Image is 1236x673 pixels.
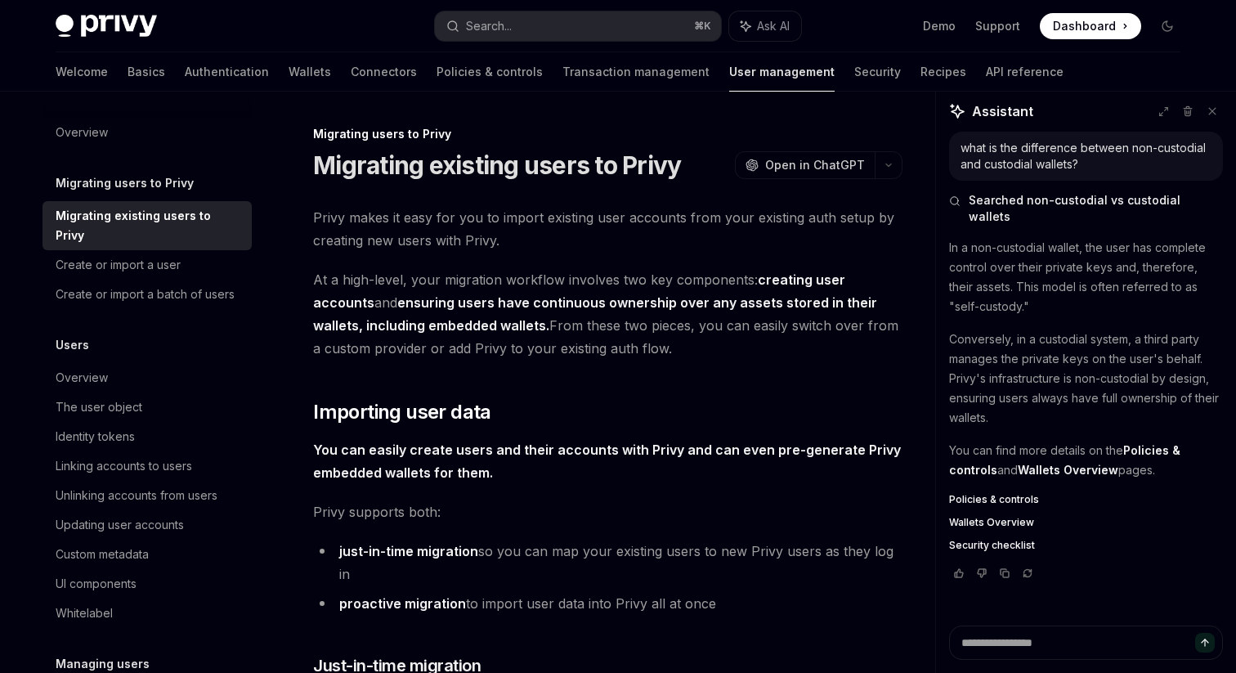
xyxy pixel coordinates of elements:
[854,52,901,92] a: Security
[43,363,252,393] a: Overview
[313,150,681,180] h1: Migrating existing users to Privy
[1053,18,1116,34] span: Dashboard
[43,280,252,309] a: Create or import a batch of users
[56,52,108,92] a: Welcome
[986,52,1064,92] a: API reference
[56,173,194,193] h5: Migrating users to Privy
[729,11,801,41] button: Ask AI
[949,516,1223,529] a: Wallets Overview
[56,545,149,564] div: Custom metadata
[972,101,1033,121] span: Assistant
[56,255,181,275] div: Create or import a user
[961,140,1211,173] div: what is the difference between non-custodial and custodial wallets?
[128,52,165,92] a: Basics
[56,123,108,142] div: Overview
[1195,633,1215,653] button: Send message
[43,510,252,540] a: Updating user accounts
[729,52,835,92] a: User management
[56,515,184,535] div: Updating user accounts
[313,399,491,425] span: Importing user data
[949,192,1223,225] button: Searched non-custodial vs custodial wallets
[43,118,252,147] a: Overview
[313,500,902,523] span: Privy supports both:
[949,539,1223,552] a: Security checklist
[289,52,331,92] a: Wallets
[313,592,902,615] li: to import user data into Privy all at once
[43,540,252,569] a: Custom metadata
[56,456,192,476] div: Linking accounts to users
[313,540,902,586] li: so you can map your existing users to new Privy users as they log in
[949,238,1223,316] p: In a non-custodial wallet, the user has complete control over their private keys and, therefore, ...
[56,486,217,505] div: Unlinking accounts from users
[56,285,235,304] div: Create or import a batch of users
[56,335,89,355] h5: Users
[765,157,865,173] span: Open in ChatGPT
[43,599,252,628] a: Whitelabel
[313,126,902,142] div: Migrating users to Privy
[757,18,790,34] span: Ask AI
[562,52,710,92] a: Transaction management
[923,18,956,34] a: Demo
[313,294,877,334] strong: ensuring users have continuous ownership over any assets stored in their wallets, including embed...
[437,52,543,92] a: Policies & controls
[1018,463,1118,477] strong: Wallets Overview
[735,151,875,179] button: Open in ChatGPT
[339,595,466,612] a: proactive migration
[466,16,512,36] div: Search...
[43,569,252,599] a: UI components
[43,201,252,250] a: Migrating existing users to Privy
[1040,13,1141,39] a: Dashboard
[975,18,1020,34] a: Support
[313,206,902,252] span: Privy makes it easy for you to import existing user accounts from your existing auth setup by cre...
[43,481,252,510] a: Unlinking accounts from users
[313,442,901,481] strong: You can easily create users and their accounts with Privy and can even pre-generate Privy embedde...
[949,441,1223,480] p: You can find more details on the and pages.
[56,603,113,623] div: Whitelabel
[185,52,269,92] a: Authentication
[949,330,1223,428] p: Conversely, in a custodial system, a third party manages the private keys on the user's behalf. P...
[694,20,711,33] span: ⌘ K
[920,52,966,92] a: Recipes
[43,451,252,481] a: Linking accounts to users
[949,493,1039,506] span: Policies & controls
[351,52,417,92] a: Connectors
[56,574,137,594] div: UI components
[969,192,1223,225] span: Searched non-custodial vs custodial wallets
[56,15,157,38] img: dark logo
[949,516,1034,529] span: Wallets Overview
[339,543,478,560] a: just-in-time migration
[43,422,252,451] a: Identity tokens
[56,368,108,388] div: Overview
[43,393,252,422] a: The user object
[313,268,902,360] span: At a high-level, your migration workflow involves two key components: and From these two pieces, ...
[1154,13,1180,39] button: Toggle dark mode
[56,206,242,245] div: Migrating existing users to Privy
[435,11,721,41] button: Search...⌘K
[56,397,142,417] div: The user object
[949,443,1180,477] strong: Policies & controls
[43,250,252,280] a: Create or import a user
[949,539,1035,552] span: Security checklist
[949,493,1223,506] a: Policies & controls
[56,427,135,446] div: Identity tokens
